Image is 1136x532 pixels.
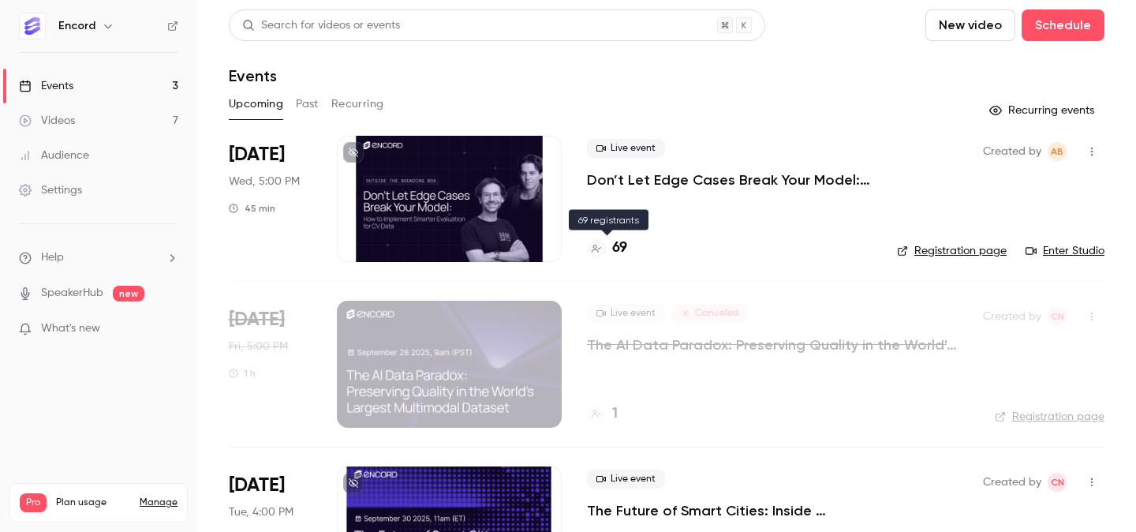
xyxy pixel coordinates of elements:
[229,174,300,189] span: Wed, 5:00 PM
[229,301,312,427] div: Sep 26 Fri, 5:00 PM (Europe/London)
[587,501,872,520] a: The Future of Smart Cities: Inside Vialytics' AI Data Stack
[20,493,47,512] span: Pro
[113,286,144,302] span: new
[296,92,319,117] button: Past
[587,335,958,354] a: The AI Data Paradox: Preserving Quality in the World's Largest Multimodal Dataset
[587,470,665,489] span: Live event
[41,249,64,266] span: Help
[19,182,82,198] div: Settings
[1048,142,1067,161] span: Annabel Benjamin
[19,249,178,266] li: help-dropdown-opener
[612,238,627,259] h4: 69
[19,113,75,129] div: Videos
[587,139,665,158] span: Live event
[229,142,285,167] span: [DATE]
[1051,142,1063,161] span: AB
[587,403,618,425] a: 1
[41,285,103,302] a: SpeakerHub
[229,66,277,85] h1: Events
[229,339,288,354] span: Fri, 5:00 PM
[925,9,1015,41] button: New video
[20,13,45,39] img: Encord
[140,496,177,509] a: Manage
[671,304,749,323] span: Canceled
[587,238,627,259] a: 69
[1051,307,1064,326] span: CN
[56,496,130,509] span: Plan usage
[229,136,312,262] div: Sep 24 Wed, 5:00 PM (Europe/London)
[229,202,275,215] div: 45 min
[983,473,1041,492] span: Created by
[229,307,285,332] span: [DATE]
[41,320,100,337] span: What's new
[159,322,178,336] iframe: Noticeable Trigger
[587,304,665,323] span: Live event
[1026,243,1104,259] a: Enter Studio
[242,17,400,34] div: Search for videos or events
[229,473,285,498] span: [DATE]
[19,148,89,163] div: Audience
[19,78,73,94] div: Events
[1048,307,1067,326] span: Chloe Noble
[982,98,1104,123] button: Recurring events
[897,243,1007,259] a: Registration page
[983,142,1041,161] span: Created by
[1022,9,1104,41] button: Schedule
[995,409,1104,425] a: Registration page
[983,307,1041,326] span: Created by
[229,367,256,380] div: 1 h
[612,403,618,425] h4: 1
[229,504,293,520] span: Tue, 4:00 PM
[229,92,283,117] button: Upcoming
[58,18,95,34] h6: Encord
[587,170,872,189] a: Don’t Let Edge Cases Break Your Model: How to Implement Smarter Evaluation for CV Data
[1051,473,1064,492] span: CN
[331,92,384,117] button: Recurring
[1048,473,1067,492] span: Chloe Noble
